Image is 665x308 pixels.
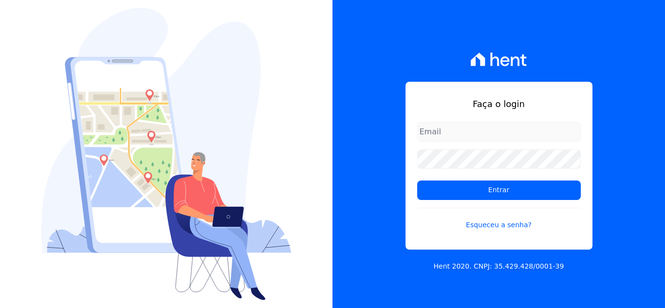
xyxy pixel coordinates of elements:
a: Esqueceu a senha? [417,208,581,230]
input: Entrar [417,181,581,200]
img: Login [41,8,292,300]
h1: Faça o login [417,97,581,110]
p: Hent 2020. CNPJ: 35.429.428/0001-39 [434,261,564,272]
input: Email [417,122,581,142]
